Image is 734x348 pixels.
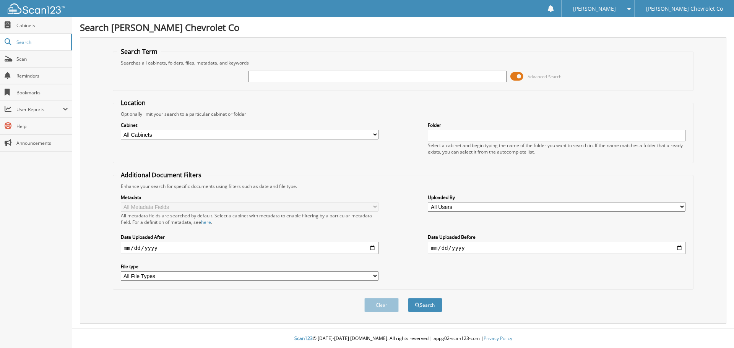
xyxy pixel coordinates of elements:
button: Clear [364,298,399,312]
span: Scan123 [294,335,313,342]
div: Enhance your search for specific documents using filters such as date and file type. [117,183,690,189]
a: here [201,219,211,225]
label: Date Uploaded Before [428,234,685,240]
label: Folder [428,122,685,128]
span: Reminders [16,73,68,79]
input: end [428,242,685,254]
span: Bookmarks [16,89,68,96]
label: Cabinet [121,122,378,128]
label: Uploaded By [428,194,685,201]
div: Optionally limit your search to a particular cabinet or folder [117,111,690,117]
button: Search [408,298,442,312]
a: Privacy Policy [484,335,512,342]
span: Help [16,123,68,129]
span: Scan [16,56,68,62]
legend: Location [117,99,149,107]
legend: Additional Document Filters [117,171,205,179]
img: scan123-logo-white.svg [8,3,65,14]
span: [PERSON_NAME] Chevrolet Co [646,6,723,11]
label: Date Uploaded After [121,234,378,240]
input: start [121,242,378,254]
span: Cabinets [16,22,68,29]
div: All metadata fields are searched by default. Select a cabinet with metadata to enable filtering b... [121,212,378,225]
span: Advanced Search [528,74,562,79]
span: Search [16,39,67,45]
div: Searches all cabinets, folders, files, metadata, and keywords [117,60,690,66]
span: Announcements [16,140,68,146]
h1: Search [PERSON_NAME] Chevrolet Co [80,21,726,34]
div: © [DATE]-[DATE] [DOMAIN_NAME]. All rights reserved | appg02-scan123-com | [72,329,734,348]
label: File type [121,263,378,270]
span: [PERSON_NAME] [573,6,616,11]
span: User Reports [16,106,63,113]
label: Metadata [121,194,378,201]
div: Select a cabinet and begin typing the name of the folder you want to search in. If the name match... [428,142,685,155]
legend: Search Term [117,47,161,56]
